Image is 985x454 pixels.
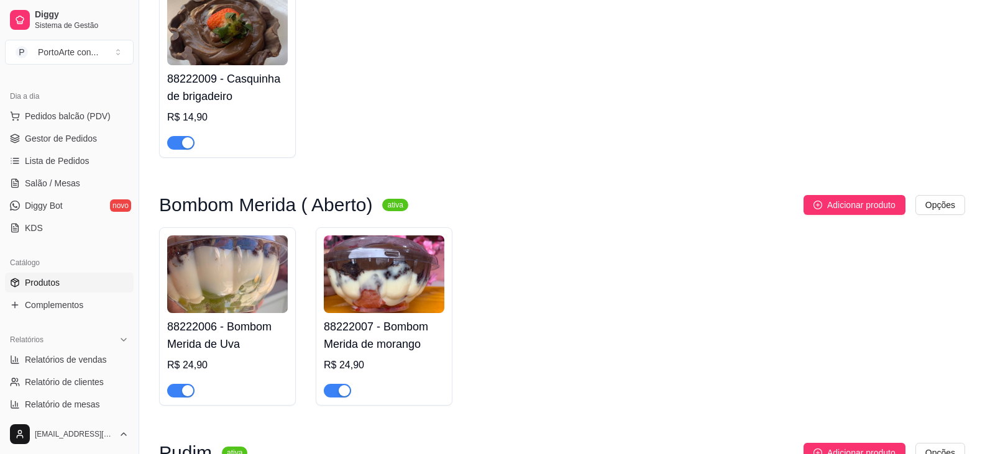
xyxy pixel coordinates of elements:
[25,276,60,289] span: Produtos
[324,358,444,373] div: R$ 24,90
[324,235,444,313] img: product-image
[813,201,822,209] span: plus-circle
[35,20,129,30] span: Sistema de Gestão
[5,5,134,35] a: DiggySistema de Gestão
[5,218,134,238] a: KDS
[915,195,965,215] button: Opções
[5,86,134,106] div: Dia a dia
[5,419,134,449] button: [EMAIL_ADDRESS][DOMAIN_NAME]
[5,40,134,65] button: Select a team
[5,372,134,392] a: Relatório de clientes
[5,106,134,126] button: Pedidos balcão (PDV)
[25,155,89,167] span: Lista de Pedidos
[159,197,372,212] h3: Bombom Merida ( Aberto)
[167,110,288,125] div: R$ 14,90
[167,70,288,105] h4: 88222009 - Casquinha de brigadeiro
[804,195,905,215] button: Adicionar produto
[10,335,44,345] span: Relatórios
[5,253,134,273] div: Catálogo
[324,318,444,353] h4: 88222007 - Bombom Merida de morango
[827,198,896,212] span: Adicionar produto
[25,299,83,311] span: Complementos
[25,132,97,145] span: Gestor de Pedidos
[25,353,107,366] span: Relatórios de vendas
[5,394,134,414] a: Relatório de mesas
[5,350,134,370] a: Relatórios de vendas
[5,151,134,171] a: Lista de Pedidos
[25,376,104,388] span: Relatório de clientes
[16,46,28,58] span: P
[25,222,43,234] span: KDS
[167,358,288,373] div: R$ 24,90
[35,9,129,20] span: Diggy
[25,177,80,189] span: Salão / Mesas
[5,129,134,148] a: Gestor de Pedidos
[25,398,100,411] span: Relatório de mesas
[38,46,98,58] div: PortoArte con ...
[5,173,134,193] a: Salão / Mesas
[35,429,114,439] span: [EMAIL_ADDRESS][DOMAIN_NAME]
[167,318,288,353] h4: 88222006 - Bombom Merida de Uva
[5,295,134,315] a: Complementos
[25,199,63,212] span: Diggy Bot
[925,198,955,212] span: Opções
[25,110,111,122] span: Pedidos balcão (PDV)
[382,199,408,211] sup: ativa
[167,235,288,313] img: product-image
[5,196,134,216] a: Diggy Botnovo
[5,273,134,293] a: Produtos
